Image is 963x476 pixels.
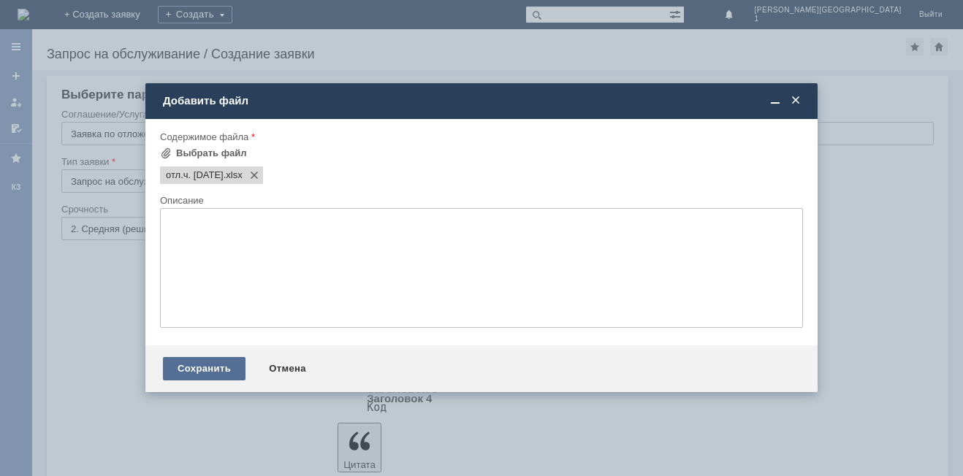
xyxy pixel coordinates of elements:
span: отл.ч. 14.09.25.xlsx [224,169,243,181]
div: Содержимое файла [160,132,800,142]
span: отл.ч. 14.09.25.xlsx [166,169,224,181]
div: Выбрать файл [176,147,247,159]
div: Описание [160,196,800,205]
div: Добавить файл [163,94,803,107]
span: Свернуть (Ctrl + M) [768,94,783,107]
div: Необходимо удалить отложенные чеки за [DATE] [6,6,213,29]
span: Закрыть [788,94,803,107]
